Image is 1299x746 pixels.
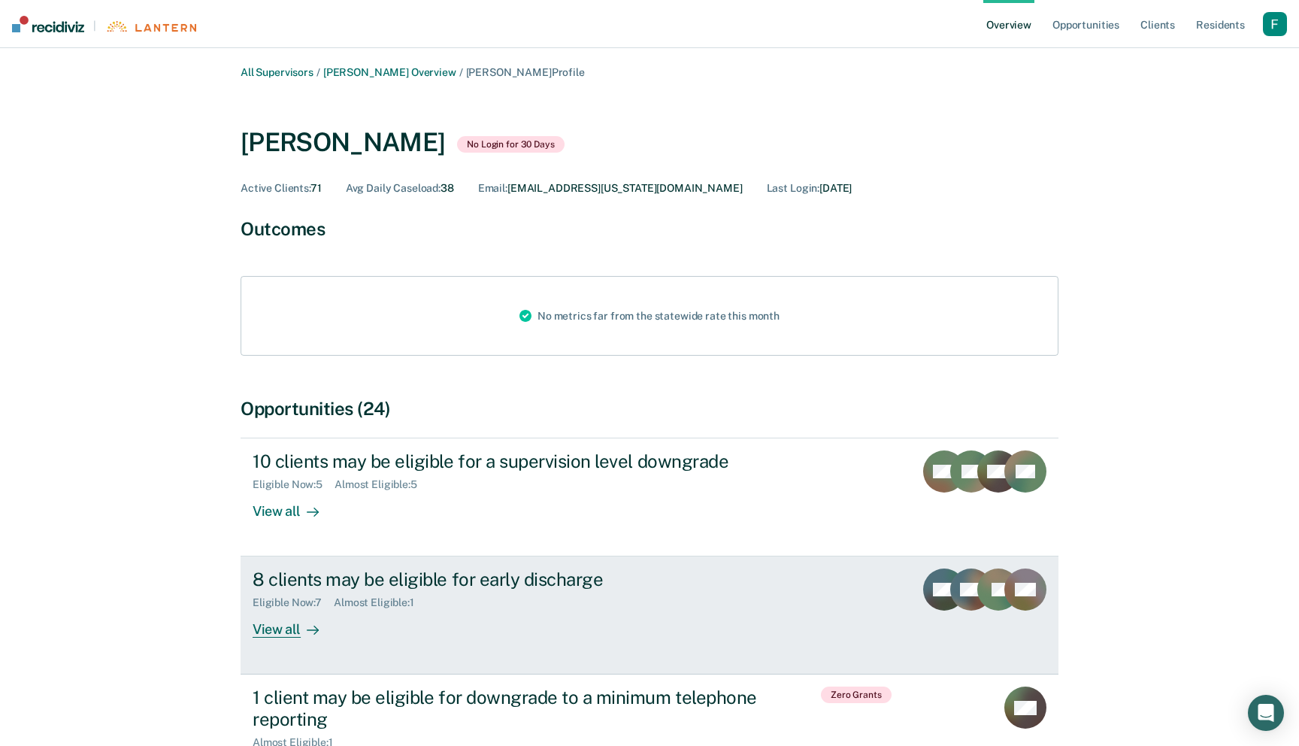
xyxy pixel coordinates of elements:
span: No Login for 30 Days [457,136,565,153]
span: Last Login : [767,182,819,194]
div: Eligible Now : 7 [253,596,334,609]
span: / [456,66,466,78]
div: No metrics far from the statewide rate this month [507,277,792,355]
div: Almost Eligible : 1 [334,596,426,609]
span: / [313,66,323,78]
a: 10 clients may be eligible for a supervision level downgradeEligible Now:5Almost Eligible:5View all [241,438,1058,556]
span: Zero Grants [821,687,892,703]
div: [DATE] [767,182,852,195]
div: 71 [241,182,322,195]
div: View all [253,609,337,638]
span: Active Clients : [241,182,310,194]
div: Eligible Now : 5 [253,478,335,491]
div: 8 clients may be eligible for early discharge [253,569,780,590]
div: Outcomes [241,218,1058,240]
a: 8 clients may be eligible for early dischargeEligible Now:7Almost Eligible:1View all [241,556,1058,675]
div: [PERSON_NAME] [241,127,445,158]
div: View all [253,491,337,520]
div: [EMAIL_ADDRESS][US_STATE][DOMAIN_NAME] [478,182,743,195]
a: [PERSON_NAME] Overview [323,66,456,78]
div: 10 clients may be eligible for a supervision level downgrade [253,450,780,472]
div: 38 [346,182,454,195]
div: Almost Eligible : 5 [335,478,429,491]
span: Avg Daily Caseload : [346,182,441,194]
span: Email : [478,182,507,194]
span: | [84,20,105,32]
span: [PERSON_NAME] Profile [466,66,585,78]
img: Recidiviz [12,16,84,32]
div: Opportunities (24) [241,398,1058,420]
img: Lantern [105,21,196,32]
div: 1 client may be eligible for downgrade to a minimum telephone reporting [253,687,780,730]
a: | [12,16,196,32]
a: All Supervisors [241,66,313,78]
div: Open Intercom Messenger [1248,695,1284,731]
